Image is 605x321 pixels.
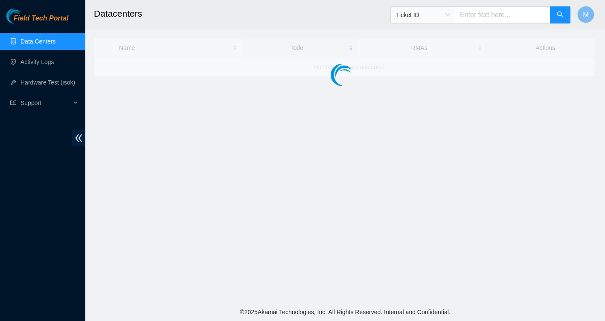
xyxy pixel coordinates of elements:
[85,303,605,321] footer: © 2025 Akamai Technologies, Inc. All Rights Reserved. Internal and Confidential.
[455,6,550,23] input: Enter text here...
[20,94,71,111] span: Support
[20,38,55,45] a: Data Centers
[20,79,75,86] a: Hardware Test (isok)
[72,130,85,146] span: double-left
[20,58,54,65] a: Activity Logs
[577,6,594,23] button: M
[583,9,588,20] span: M
[550,6,570,23] button: search
[6,9,43,23] img: Akamai Technologies
[396,9,450,21] span: Ticket ID
[10,100,16,106] span: read
[6,15,68,26] a: Akamai TechnologiesField Tech Portal
[557,11,564,19] span: search
[14,15,68,23] span: Field Tech Portal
